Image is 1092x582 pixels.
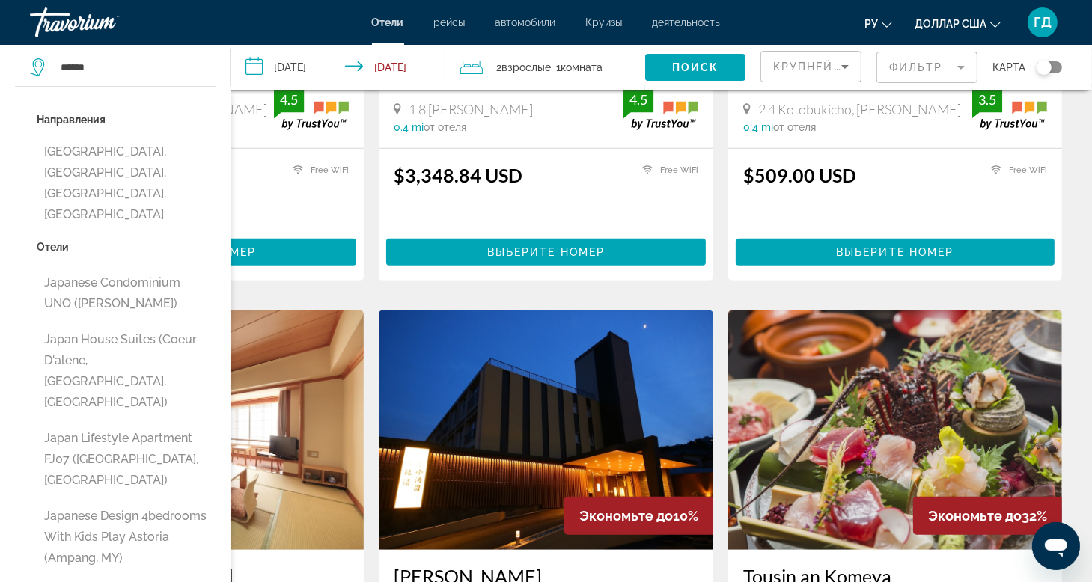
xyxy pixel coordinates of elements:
[30,3,180,42] a: Травориум
[983,164,1047,177] li: Free WiFi
[434,16,466,28] a: рейсы
[773,61,955,73] span: Крупнейшие сбережения
[773,121,816,133] span: от отеля
[672,61,719,73] span: Поиск
[394,164,522,186] ins: $3,348.84 USD
[445,45,645,90] button: Travelers: 2 adults, 0 children
[379,310,713,550] img: Hotel image
[736,239,1055,266] button: Выберите номер
[274,85,349,129] img: trustyou-badge.svg
[623,91,653,108] div: 4.5
[285,164,349,177] li: Free WiFi
[495,16,556,28] a: автомобили
[623,85,698,129] img: trustyou-badge.svg
[586,16,623,28] a: Круизы
[743,164,856,186] ins: $509.00 USD
[386,239,705,266] button: Выберите номер
[564,497,713,535] div: 10%
[728,310,1062,550] img: Hotel image
[653,16,721,28] a: деятельность
[972,91,1002,108] div: 3.5
[37,502,216,572] button: Japanese Design 4bedrooms with Kids Play Astoria (Ampang, MY)
[274,91,304,108] div: 4.5
[743,121,773,133] span: 0.4 mi
[1025,61,1062,74] button: Toggle map
[1023,7,1062,38] button: Меню пользователя
[37,424,216,494] button: Japan Lifestyle Apartment FJ07 ([GEOGRAPHIC_DATA], [GEOGRAPHIC_DATA])
[372,16,404,28] a: Отели
[836,246,954,258] span: Выберите номер
[736,242,1055,258] a: Выберите номер
[424,121,466,133] span: от отеля
[913,497,1062,535] div: 32%
[37,325,216,417] button: Japan House Suites (Coeur D'alene, [GEOGRAPHIC_DATA], [GEOGRAPHIC_DATA])
[409,101,533,117] span: 1 8 [PERSON_NAME]
[758,101,962,117] span: 2 4 Kotobukicho, [PERSON_NAME]
[394,121,424,133] span: 0.4 mi
[231,45,445,90] button: Check-in date: Sep 28, 2025 Check-out date: Oct 4, 2025
[864,18,878,30] font: ру
[37,109,216,130] p: Направления
[561,61,603,73] span: Комната
[773,58,849,76] mat-select: Sort by
[992,57,1025,78] span: карта
[386,242,705,258] a: Выберите номер
[579,508,673,524] span: Экономьте до
[496,57,551,78] span: 2
[915,13,1001,34] button: Изменить валюту
[635,164,698,177] li: Free WiFi
[915,18,986,30] font: доллар США
[1034,14,1052,30] font: ГД
[928,508,1022,524] span: Экономьте до
[551,57,603,78] span: , 1
[501,61,551,73] span: Взрослые
[864,13,892,34] button: Изменить язык
[645,54,745,81] button: Поиск
[37,269,216,318] button: Japanese Condominium UNO ([PERSON_NAME])
[876,51,977,84] button: Filter
[37,236,216,257] p: Отели
[972,85,1047,129] img: trustyou-badge.svg
[37,138,216,229] button: [GEOGRAPHIC_DATA], [GEOGRAPHIC_DATA], [GEOGRAPHIC_DATA], [GEOGRAPHIC_DATA]
[1032,522,1080,570] iframe: Кнопка запуска окна обмена сообщениями
[487,246,605,258] span: Выберите номер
